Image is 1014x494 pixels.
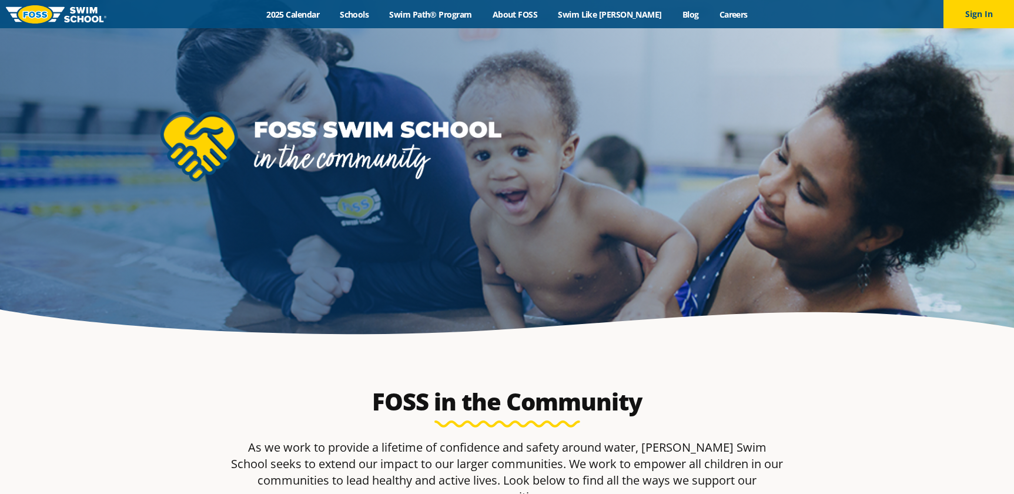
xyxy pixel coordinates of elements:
[482,9,548,20] a: About FOSS
[6,5,106,24] img: FOSS Swim School Logo
[330,9,379,20] a: Schools
[256,9,330,20] a: 2025 Calendar
[548,9,672,20] a: Swim Like [PERSON_NAME]
[672,9,709,20] a: Blog
[379,9,482,20] a: Swim Path® Program
[709,9,758,20] a: Careers
[347,388,667,416] h2: FOSS in the Community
